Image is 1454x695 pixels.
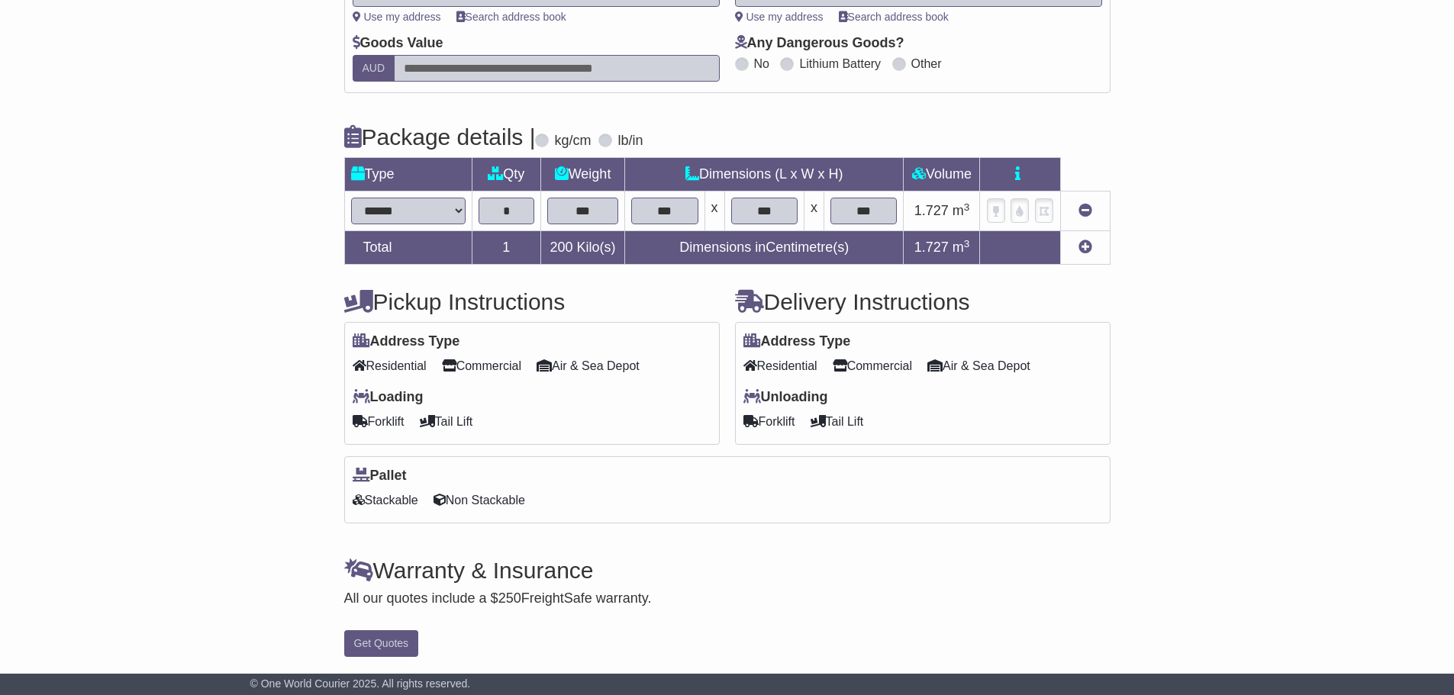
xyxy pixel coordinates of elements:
span: 200 [550,240,573,255]
span: Tail Lift [811,410,864,433]
span: Residential [353,354,427,378]
a: Add new item [1078,240,1092,255]
label: Address Type [353,333,460,350]
td: Dimensions (L x W x H) [625,158,904,191]
label: Lithium Battery [799,56,881,71]
span: © One World Courier 2025. All rights reserved. [250,677,471,690]
div: All our quotes include a $ FreightSafe warranty. [344,590,1111,607]
span: Forklift [743,410,795,433]
span: Tail Lift [420,410,473,433]
td: Type [344,158,472,191]
label: Goods Value [353,35,443,52]
h4: Pickup Instructions [344,289,720,314]
label: Loading [353,389,424,406]
span: 1.727 [914,203,949,218]
label: Address Type [743,333,851,350]
a: Remove this item [1078,203,1092,218]
span: Stackable [353,488,418,512]
h4: Delivery Instructions [735,289,1111,314]
h4: Package details | [344,124,536,150]
a: Search address book [456,11,566,23]
span: 1.727 [914,240,949,255]
td: Dimensions in Centimetre(s) [625,231,904,265]
span: Commercial [442,354,521,378]
td: Kilo(s) [541,231,625,265]
td: Total [344,231,472,265]
td: x [804,191,824,231]
span: 250 [498,590,521,606]
label: Pallet [353,468,407,484]
span: Residential [743,354,817,378]
a: Search address book [839,11,949,23]
label: lb/in [617,133,643,150]
td: 1 [472,231,541,265]
span: Commercial [833,354,912,378]
label: Any Dangerous Goods? [735,35,904,52]
span: Air & Sea Depot [927,354,1030,378]
label: Unloading [743,389,828,406]
td: Weight [541,158,625,191]
span: m [953,203,970,218]
td: x [704,191,724,231]
span: Forklift [353,410,405,433]
td: Volume [904,158,980,191]
a: Use my address [353,11,441,23]
a: Use my address [735,11,824,23]
h4: Warranty & Insurance [344,558,1111,583]
span: m [953,240,970,255]
sup: 3 [964,201,970,213]
span: Air & Sea Depot [537,354,640,378]
span: Non Stackable [434,488,525,512]
td: Qty [472,158,541,191]
sup: 3 [964,238,970,249]
label: kg/cm [554,133,591,150]
label: No [754,56,769,71]
label: AUD [353,55,395,82]
label: Other [911,56,942,71]
button: Get Quotes [344,630,419,657]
